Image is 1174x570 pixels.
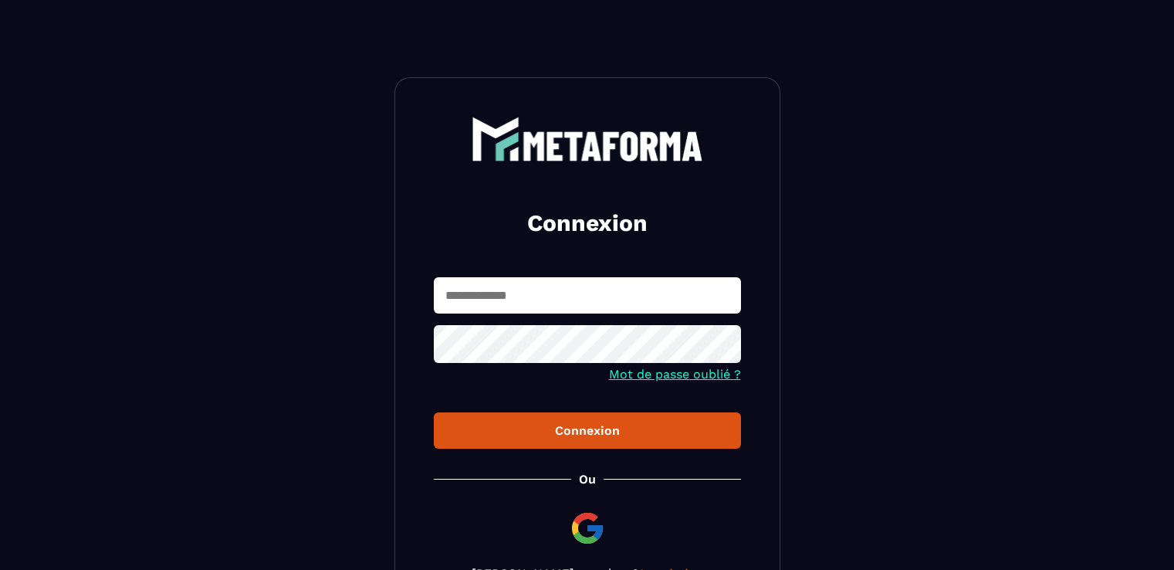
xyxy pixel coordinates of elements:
p: Ou [579,472,596,487]
img: google [569,510,606,547]
a: Mot de passe oublié ? [609,367,741,382]
img: logo [472,117,703,161]
h2: Connexion [452,208,722,239]
a: logo [434,117,741,161]
div: Connexion [446,423,729,438]
button: Connexion [434,412,741,449]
